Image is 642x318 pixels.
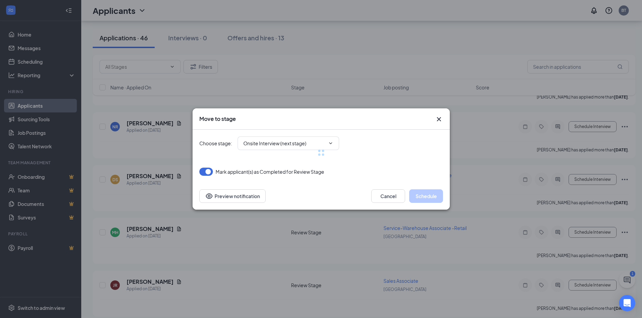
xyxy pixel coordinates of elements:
[205,192,213,200] svg: Eye
[371,189,405,203] button: Cancel
[199,115,236,123] h3: Move to stage
[199,189,266,203] button: Preview notificationEye
[619,295,635,311] div: Open Intercom Messenger
[435,115,443,123] svg: Cross
[409,189,443,203] button: Schedule
[435,115,443,123] button: Close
